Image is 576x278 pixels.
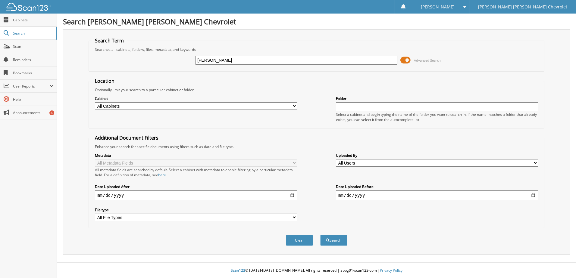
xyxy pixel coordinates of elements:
[92,134,161,141] legend: Additional Document Filters
[95,167,297,178] div: All metadata fields are searched by default. Select a cabinet with metadata to enable filtering b...
[13,110,54,115] span: Announcements
[6,3,51,11] img: scan123-logo-white.svg
[63,17,570,26] h1: Search [PERSON_NAME] [PERSON_NAME] Chevrolet
[158,172,166,178] a: here
[13,17,54,23] span: Cabinets
[95,184,297,189] label: Date Uploaded After
[414,58,441,63] span: Advanced Search
[286,235,313,246] button: Clear
[231,268,245,273] span: Scan123
[478,5,567,9] span: [PERSON_NAME] [PERSON_NAME] Chevrolet
[92,144,541,149] div: Enhance your search for specific documents using filters such as date and file type.
[336,190,538,200] input: end
[336,112,538,122] div: Select a cabinet and begin typing the name of the folder you want to search in. If the name match...
[13,31,53,36] span: Search
[13,70,54,76] span: Bookmarks
[320,235,347,246] button: Search
[92,87,541,92] div: Optionally limit your search to a particular cabinet or folder
[13,97,54,102] span: Help
[421,5,455,9] span: [PERSON_NAME]
[92,78,117,84] legend: Location
[336,96,538,101] label: Folder
[95,190,297,200] input: start
[92,47,541,52] div: Searches all cabinets, folders, files, metadata, and keywords
[13,57,54,62] span: Reminders
[95,207,297,212] label: File type
[57,263,576,278] div: © [DATE]-[DATE] [DOMAIN_NAME]. All rights reserved | appg01-scan123-com |
[13,84,49,89] span: User Reports
[546,249,576,278] iframe: Chat Widget
[95,96,297,101] label: Cabinet
[49,110,54,115] div: 6
[95,153,297,158] label: Metadata
[336,184,538,189] label: Date Uploaded Before
[13,44,54,49] span: Scan
[380,268,402,273] a: Privacy Policy
[92,37,127,44] legend: Search Term
[336,153,538,158] label: Uploaded By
